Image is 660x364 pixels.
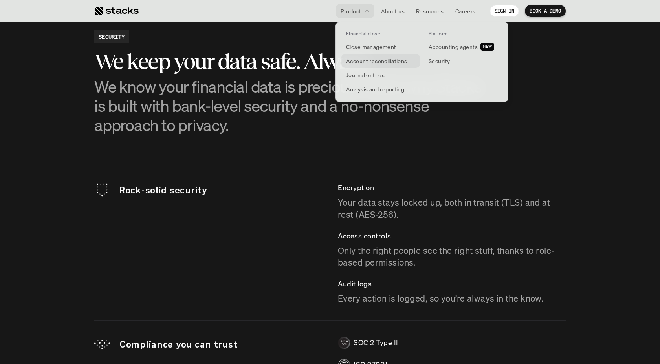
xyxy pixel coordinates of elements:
[381,7,405,15] p: About us
[376,4,409,18] a: About us
[346,43,396,51] p: Close management
[525,5,566,17] a: BOOK A DEMO
[338,245,566,269] p: Only the right people see the right stuff, thanks to role-based permissions.
[424,40,502,54] a: Accounting agentsNEW
[483,44,492,49] h2: NEW
[495,8,515,14] p: SIGN IN
[119,184,322,197] p: Rock-solid security
[94,77,487,135] p: We know your financial data is precious. That’s why Stacks is built with bank-level security and ...
[424,54,502,68] a: Security
[341,82,420,96] a: Analysis and reporting
[455,7,476,15] p: Careers
[411,4,449,18] a: Resources
[346,71,385,79] p: Journal entries
[93,182,127,187] a: Privacy Policy
[346,31,380,36] p: Financial close
[341,68,420,82] a: Journal entries
[338,293,566,305] p: Every action is logged, so you’re always in the know.
[416,7,444,15] p: Resources
[341,7,361,15] p: Product
[354,337,398,348] p: SOC 2 Type II
[346,85,404,93] p: Analysis and reporting
[119,338,322,351] p: Compliance you can trust
[338,230,566,242] p: Access controls
[341,40,420,54] a: Close management
[341,54,420,68] a: Account reconciliations
[490,5,519,17] a: SIGN IN
[338,197,566,221] p: Your data stays locked up, both in transit (TLS) and at rest (AES-256).
[451,4,480,18] a: Careers
[346,57,407,65] p: Account reconciliations
[429,31,448,36] p: Platform
[99,33,125,41] h2: SECURITY
[530,8,561,14] p: BOOK A DEMO
[338,182,566,193] p: Encryption
[94,49,487,74] h3: We keep your data safe. Always.
[338,278,566,289] p: Audit logs
[429,57,450,65] p: Security
[429,43,478,51] p: Accounting agents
